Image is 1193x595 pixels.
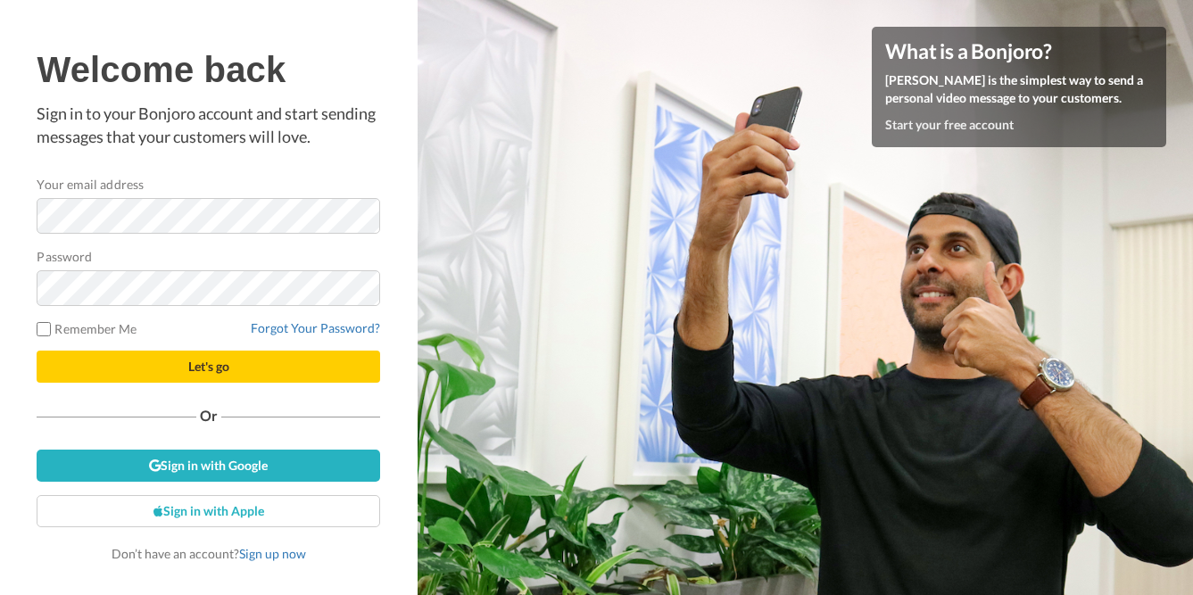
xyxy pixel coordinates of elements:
p: Sign in to your Bonjoro account and start sending messages that your customers will love. [37,103,380,148]
h4: What is a Bonjoro? [885,40,1153,62]
label: Your email address [37,175,143,194]
h1: Welcome back [37,50,380,89]
span: Don’t have an account? [112,546,306,561]
span: Let's go [188,359,229,374]
input: Remember Me [37,322,51,336]
a: Sign up now [239,546,306,561]
p: [PERSON_NAME] is the simplest way to send a personal video message to your customers. [885,71,1153,107]
a: Sign in with Apple [37,495,380,527]
a: Sign in with Google [37,450,380,482]
button: Let's go [37,351,380,383]
label: Password [37,247,92,266]
span: Or [196,409,221,422]
a: Start your free account [885,117,1014,132]
label: Remember Me [37,319,137,338]
a: Forgot Your Password? [251,320,380,335]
